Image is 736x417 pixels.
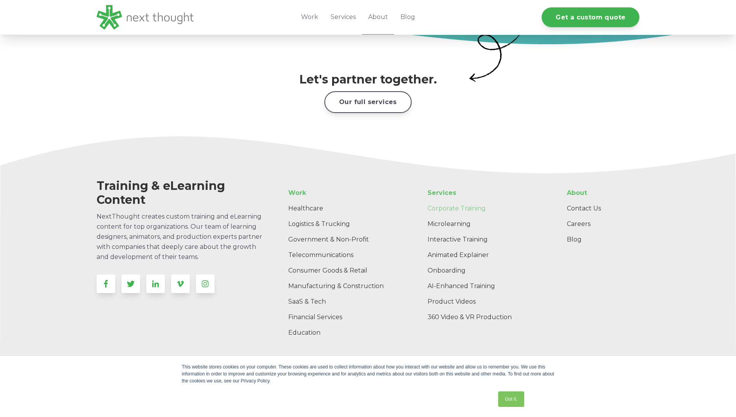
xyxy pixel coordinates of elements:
img: LG - NextThought Logo [97,5,194,30]
a: Product Videos [421,294,547,309]
a: Interactive Training [421,232,547,247]
div: Navigation Menu [421,185,547,325]
div: This website stores cookies on your computer. These cookies are used to collect information about... [182,363,554,384]
a: SaaS & Tech [282,294,398,309]
a: Microlearning [421,216,547,232]
a: Careers [561,216,639,232]
a: Onboarding [421,263,547,278]
a: Our full services [324,91,412,113]
a: Animated Explainer [421,247,547,263]
span: Training & eLearning Content [97,179,225,207]
a: About [561,185,639,201]
a: Corporate Training [421,201,547,216]
a: Got it. [498,391,524,407]
div: Navigation Menu [561,185,639,247]
a: Consumer Goods & Retail [282,263,398,278]
a: 360 Video & VR Production [421,309,547,325]
a: Logistics & Trucking [282,216,398,232]
a: AI-Enhanced Training [421,278,547,294]
a: Government & Non-Profit [282,232,398,247]
img: Artboard 16 [468,8,526,85]
h3: Let's partner together. [232,73,504,87]
a: Services [421,185,547,201]
a: Blog [561,232,639,247]
a: Contact Us [561,201,639,216]
a: Work [282,185,398,201]
a: Healthcare [282,201,398,216]
a: Telecommunications [282,247,398,263]
div: Navigation Menu [282,185,371,341]
a: Education [282,325,398,341]
span: NextThought creates custom training and eLearning content for top organizations. Our team of lear... [97,213,262,261]
a: Financial Services [282,309,398,325]
a: Manufacturing & Construction [282,278,398,294]
a: Get a custom quote [542,7,639,27]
